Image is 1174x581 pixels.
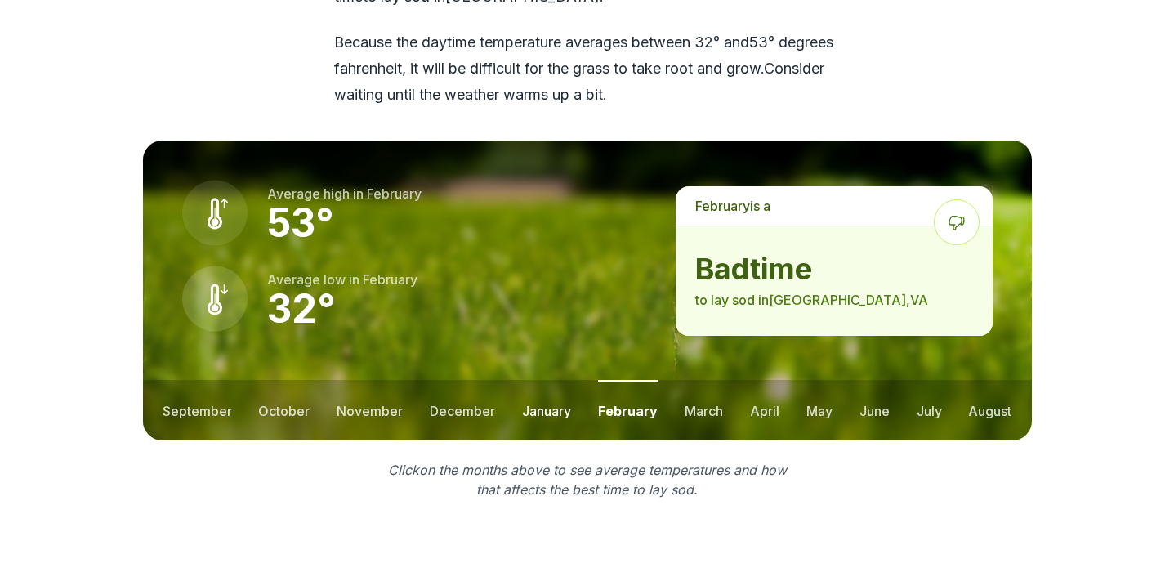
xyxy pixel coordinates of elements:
[522,380,571,440] button: january
[267,284,336,333] strong: 32 °
[363,271,417,288] span: february
[258,380,310,440] button: october
[367,185,422,202] span: february
[378,460,797,499] p: Click on the months above to see average temperatures and how that affects the best time to lay sod.
[334,29,841,108] p: Because the daytime temperature averages between 32 ° and 53 ° degrees fahrenheit, it will be dif...
[267,184,422,203] p: Average high in
[695,198,750,214] span: february
[859,380,890,440] button: june
[676,186,992,226] p: is a
[267,199,334,247] strong: 53 °
[806,380,833,440] button: may
[337,380,403,440] button: november
[598,380,658,440] button: february
[695,290,972,310] p: to lay sod in [GEOGRAPHIC_DATA] , VA
[695,253,972,285] strong: bad time
[968,380,1011,440] button: august
[685,380,723,440] button: march
[917,380,942,440] button: july
[163,380,232,440] button: september
[750,380,779,440] button: april
[430,380,495,440] button: december
[267,270,417,289] p: Average low in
